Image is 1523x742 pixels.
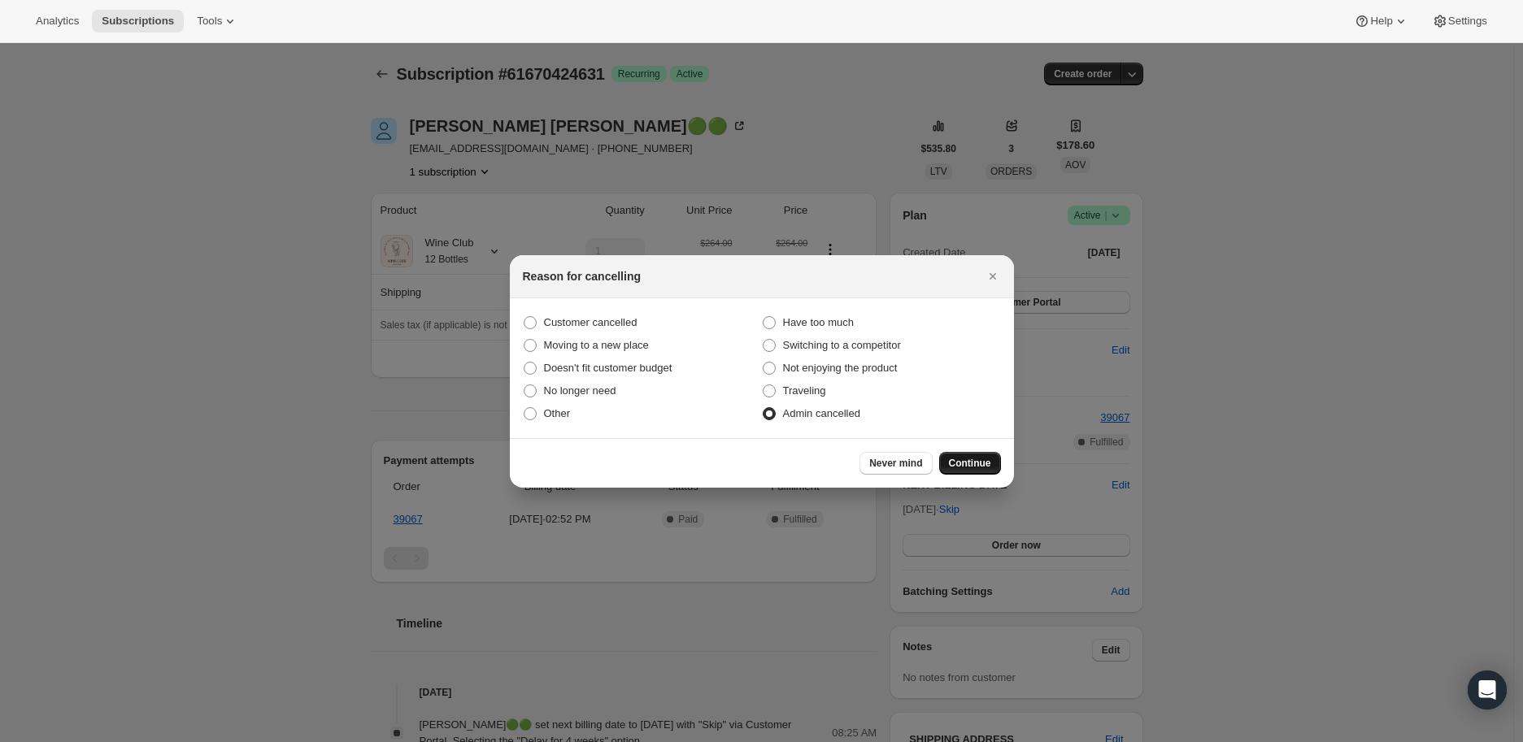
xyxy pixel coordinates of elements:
button: Subscriptions [92,10,184,33]
span: Continue [949,457,991,470]
span: Help [1370,15,1392,28]
span: Traveling [783,384,826,397]
button: Tools [187,10,248,33]
span: Admin cancelled [783,407,860,419]
button: Settings [1422,10,1497,33]
div: Open Intercom Messenger [1468,670,1507,709]
button: Never mind [859,452,932,475]
button: Continue [939,452,1001,475]
span: Customer cancelled [544,316,637,328]
span: No longer need [544,384,616,397]
h2: Reason for cancelling [523,268,641,284]
button: Close [981,265,1004,288]
span: Tools [197,15,222,28]
span: Settings [1448,15,1487,28]
span: Have too much [783,316,854,328]
button: Help [1344,10,1418,33]
span: Never mind [869,457,922,470]
span: Subscriptions [102,15,174,28]
span: Other [544,407,571,419]
span: Doesn't fit customer budget [544,362,672,374]
span: Moving to a new place [544,339,649,351]
button: Analytics [26,10,89,33]
span: Switching to a competitor [783,339,901,351]
span: Analytics [36,15,79,28]
span: Not enjoying the product [783,362,898,374]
